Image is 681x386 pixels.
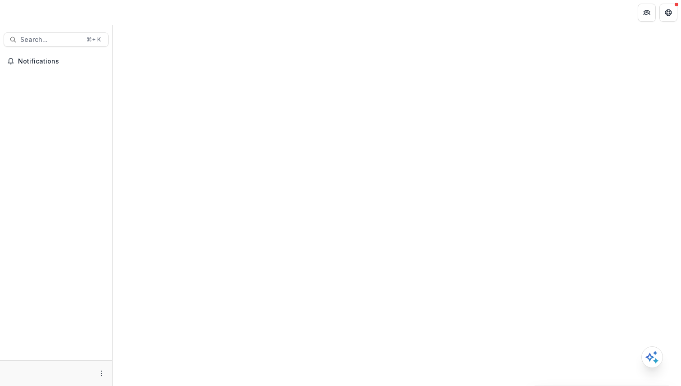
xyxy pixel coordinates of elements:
[4,32,109,47] button: Search...
[641,346,663,368] button: Open AI Assistant
[116,6,154,19] nav: breadcrumb
[4,54,109,68] button: Notifications
[638,4,656,22] button: Partners
[659,4,677,22] button: Get Help
[20,36,81,44] span: Search...
[96,368,107,379] button: More
[18,58,105,65] span: Notifications
[85,35,103,45] div: ⌘ + K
